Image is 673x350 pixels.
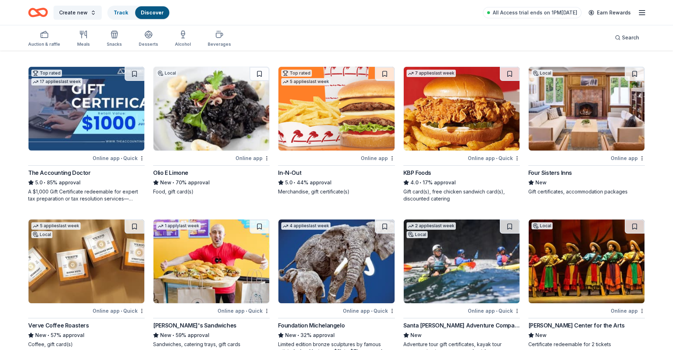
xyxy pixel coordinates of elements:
button: Auction & raffle [28,27,60,51]
div: 1 apply last week [156,222,201,230]
button: TrackDiscover [107,6,170,20]
div: Top rated [31,70,62,77]
img: Image for Ike's Sandwiches [153,219,269,303]
img: Image for The Accounting Doctor [29,67,144,151]
div: A $1,000 Gift Certificate redeemable for expert tax preparation or tax resolution services—recipi... [28,188,145,202]
div: Online app [611,306,645,315]
button: Create new [54,6,102,20]
span: • [420,180,421,185]
img: Image for Foundation Michelangelo [278,219,394,303]
div: 17 applies last week [31,78,82,85]
div: 57% approval [28,331,145,339]
span: • [298,332,300,338]
div: Beverages [208,42,231,47]
div: Local [532,70,553,77]
span: • [496,308,497,314]
div: Four Sisters Inns [528,168,572,177]
div: Gift card(s), free chicken sandwich card(s), discounted catering [403,188,520,202]
div: [PERSON_NAME]'s Sandwiches [153,321,237,330]
img: Image for In-N-Out [278,67,394,151]
div: 4 applies last week [281,222,331,230]
span: • [121,308,122,314]
a: Earn Rewards [584,6,635,19]
div: 5 applies last week [31,222,81,230]
div: 59% approval [153,331,270,339]
div: Desserts [139,42,158,47]
a: Image for Gallo Center for the ArtsLocalOnline app[PERSON_NAME] Center for the ArtsNewCertificate... [528,219,645,348]
img: Image for Four Sisters Inns [529,67,644,151]
a: Track [114,9,128,15]
div: Foundation Michelangelo [278,321,345,330]
span: Search [622,33,639,42]
button: Beverages [208,27,231,51]
span: Create new [59,8,88,17]
span: • [173,332,175,338]
span: 5.0 [35,178,43,187]
span: New [160,331,171,339]
span: New [535,178,547,187]
div: Food, gift card(s) [153,188,270,195]
a: Image for The Accounting DoctorTop rated17 applieslast weekOnline app•QuickThe Accounting Doctor5... [28,66,145,202]
a: Discover [141,9,164,15]
button: Desserts [139,27,158,51]
span: New [160,178,171,187]
a: Home [28,4,48,21]
div: Certificate redeemable for 2 tickets [528,341,645,348]
span: New [35,331,46,339]
a: Image for Olio E LimoneLocalOnline appOlio E LimoneNew•70% approvalFood, gift card(s) [153,66,270,195]
div: Online app Quick [218,306,270,315]
img: Image for KBP Foods [404,67,520,151]
a: All Access trial ends on 1PM[DATE] [483,7,581,18]
img: Image for Gallo Center for the Arts [529,219,644,303]
div: In-N-Out [278,168,301,177]
span: • [246,308,247,314]
div: Verve Coffee Roasters [28,321,89,330]
span: • [121,155,122,161]
div: Gift certificates, accommodation packages [528,188,645,195]
button: Meals [77,27,90,51]
span: 4.0 [410,178,419,187]
span: 5.0 [285,178,293,187]
a: Image for Four Sisters InnsLocalOnline appFour Sisters InnsNewGift certificates, accommodation pa... [528,66,645,195]
div: Online app [361,154,395,163]
div: Olio E Limone [153,168,188,177]
div: 5 applies last week [281,78,331,85]
button: Snacks [107,27,122,51]
div: Online app Quick [468,154,520,163]
span: New [285,331,296,339]
div: Sandwiches, catering trays, gift cards [153,341,270,348]
span: • [44,180,45,185]
span: • [496,155,497,161]
div: Merchandise, gift certificate(s) [278,188,395,195]
a: Image for In-N-OutTop rated5 applieslast weekOnline appIn-N-Out5.0•44% approvalMerchandise, gift ... [278,66,395,195]
button: Alcohol [175,27,191,51]
div: 17% approval [403,178,520,187]
a: Image for KBP Foods7 applieslast weekOnline app•QuickKBP Foods4.0•17% approvalGift card(s), free ... [403,66,520,202]
div: The Accounting Doctor [28,168,91,177]
div: 44% approval [278,178,395,187]
div: Coffee, gift card(s) [28,341,145,348]
span: New [535,331,547,339]
div: 85% approval [28,178,145,187]
a: Image for Ike's Sandwiches1 applylast weekOnline app•Quick[PERSON_NAME]'s SandwichesNew•59% appro... [153,219,270,348]
span: • [294,180,296,185]
div: Online app Quick [468,306,520,315]
div: Local [532,222,553,229]
div: Alcohol [175,42,191,47]
div: Local [31,231,52,238]
span: • [371,308,372,314]
img: Image for Olio E Limone [153,67,269,151]
div: Online app Quick [93,154,145,163]
div: Local [407,231,428,238]
div: Santa [PERSON_NAME] Adventure Company [403,321,520,330]
div: 32% approval [278,331,395,339]
img: Image for Verve Coffee Roasters [29,219,144,303]
span: New [410,331,422,339]
div: Meals [77,42,90,47]
div: Auction & raffle [28,42,60,47]
div: 2 applies last week [407,222,456,230]
div: [PERSON_NAME] Center for the Arts [528,321,625,330]
div: Local [156,70,177,77]
a: Image for Verve Coffee Roasters5 applieslast weekLocalOnline app•QuickVerve Coffee RoastersNew•57... [28,219,145,348]
img: Image for Santa Barbara Adventure Company [404,219,520,303]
